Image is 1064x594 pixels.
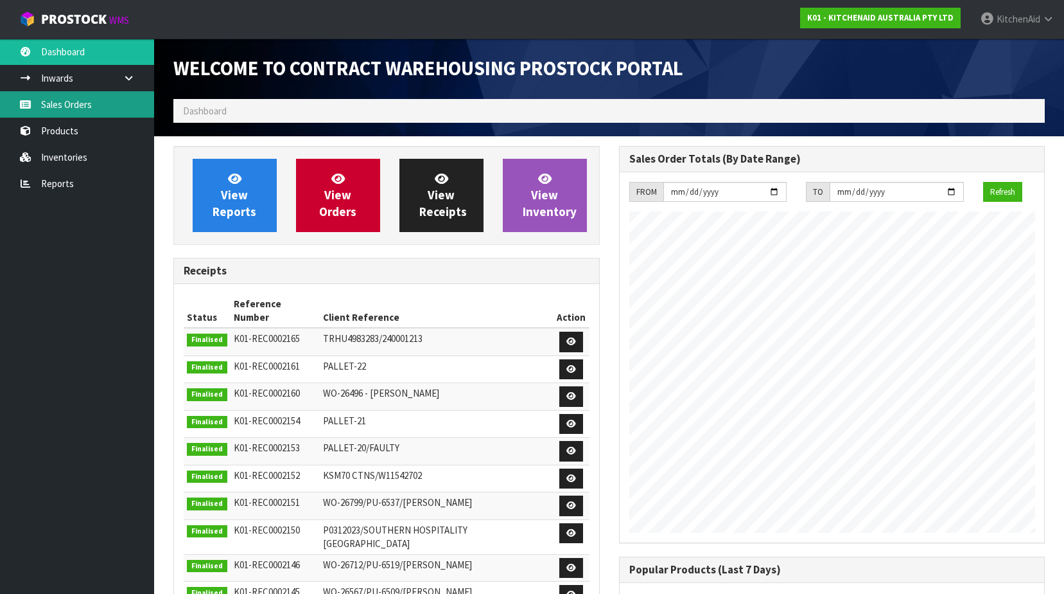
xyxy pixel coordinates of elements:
[19,11,35,27] img: cube-alt.png
[319,171,356,219] span: View Orders
[323,332,423,345] span: TRHU4983283/240001213
[323,469,422,482] span: KSM70 CTNS/W11542702
[183,105,227,117] span: Dashboard
[234,387,300,399] span: K01-REC0002160
[231,294,320,328] th: Reference Number
[173,56,683,80] span: Welcome to Contract Warehousing ProStock Portal
[213,171,256,219] span: View Reports
[187,525,227,538] span: Finalised
[187,361,227,374] span: Finalised
[629,564,1035,576] h3: Popular Products (Last 7 Days)
[323,496,472,509] span: WO-26799/PU-6537/[PERSON_NAME]
[323,524,467,550] span: P0312023/SOUTHERN HOSPITALITY [GEOGRAPHIC_DATA]
[629,153,1035,165] h3: Sales Order Totals (By Date Range)
[234,442,300,454] span: K01-REC0002153
[234,496,300,509] span: K01-REC0002151
[296,159,380,232] a: ViewOrders
[323,360,366,372] span: PALLET-22
[983,182,1022,203] button: Refresh
[323,442,399,454] span: PALLET-20/FAULTY
[187,471,227,483] span: Finalised
[503,159,587,232] a: ViewInventory
[234,559,300,571] span: K01-REC0002146
[234,469,300,482] span: K01-REC0002152
[234,332,300,345] span: K01-REC0002165
[187,388,227,401] span: Finalised
[323,559,472,571] span: WO-26712/PU-6519/[PERSON_NAME]
[806,182,830,203] div: TO
[187,416,227,429] span: Finalised
[184,294,231,328] th: Status
[399,159,484,232] a: ViewReceipts
[187,560,227,573] span: Finalised
[523,171,577,219] span: View Inventory
[41,11,107,28] span: ProStock
[109,14,129,26] small: WMS
[323,415,366,427] span: PALLET-21
[997,13,1040,25] span: KitchenAid
[629,182,663,203] div: FROM
[234,415,300,427] span: K01-REC0002154
[234,360,300,372] span: K01-REC0002161
[323,387,439,399] span: WO-26496 - [PERSON_NAME]
[187,498,227,510] span: Finalised
[320,294,554,328] th: Client Reference
[193,159,277,232] a: ViewReports
[807,12,954,23] strong: K01 - KITCHENAID AUSTRALIA PTY LTD
[554,294,589,328] th: Action
[184,265,589,277] h3: Receipts
[187,443,227,456] span: Finalised
[234,524,300,536] span: K01-REC0002150
[419,171,467,219] span: View Receipts
[187,334,227,346] span: Finalised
